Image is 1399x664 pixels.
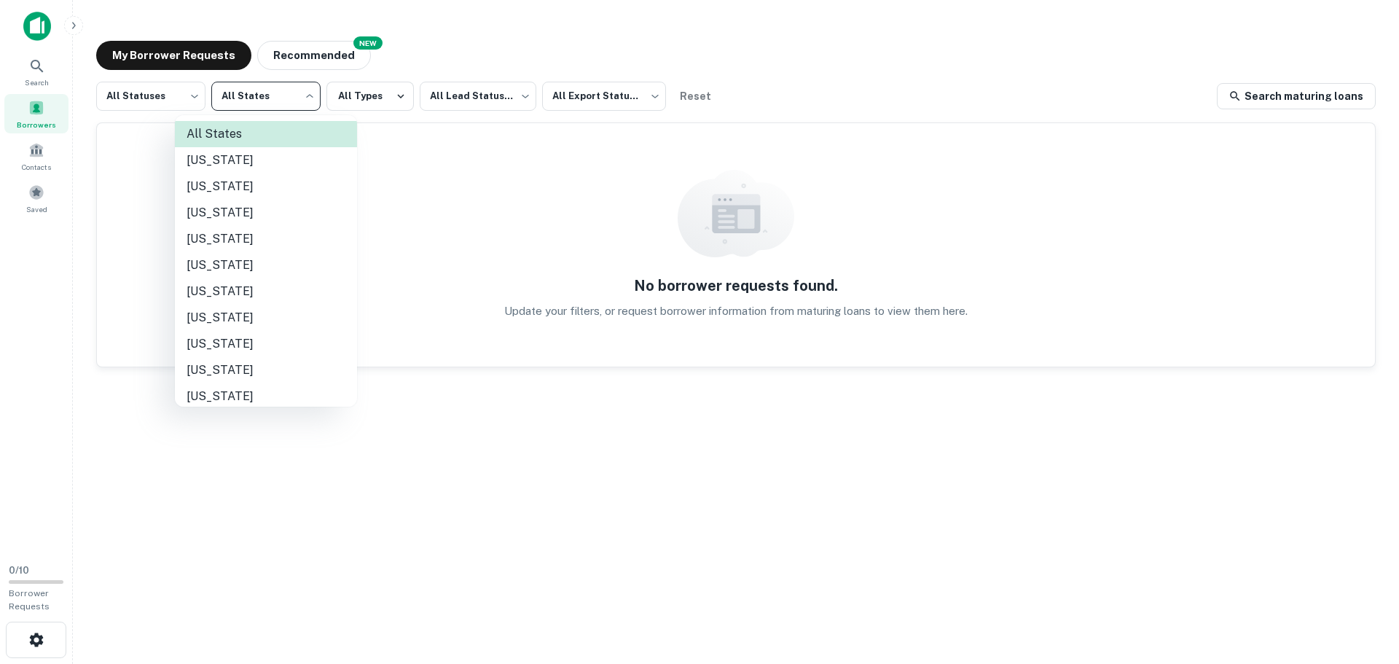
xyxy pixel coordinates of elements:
li: [US_STATE] [175,305,357,331]
li: [US_STATE] [175,226,357,252]
li: [US_STATE] [175,200,357,226]
li: [US_STATE] [175,357,357,383]
li: [US_STATE] [175,147,357,173]
li: [US_STATE] [175,383,357,410]
li: [US_STATE] [175,252,357,278]
li: [US_STATE] [175,331,357,357]
li: All States [175,121,357,147]
li: [US_STATE] [175,278,357,305]
iframe: Chat Widget [1326,547,1399,617]
li: [US_STATE] [175,173,357,200]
